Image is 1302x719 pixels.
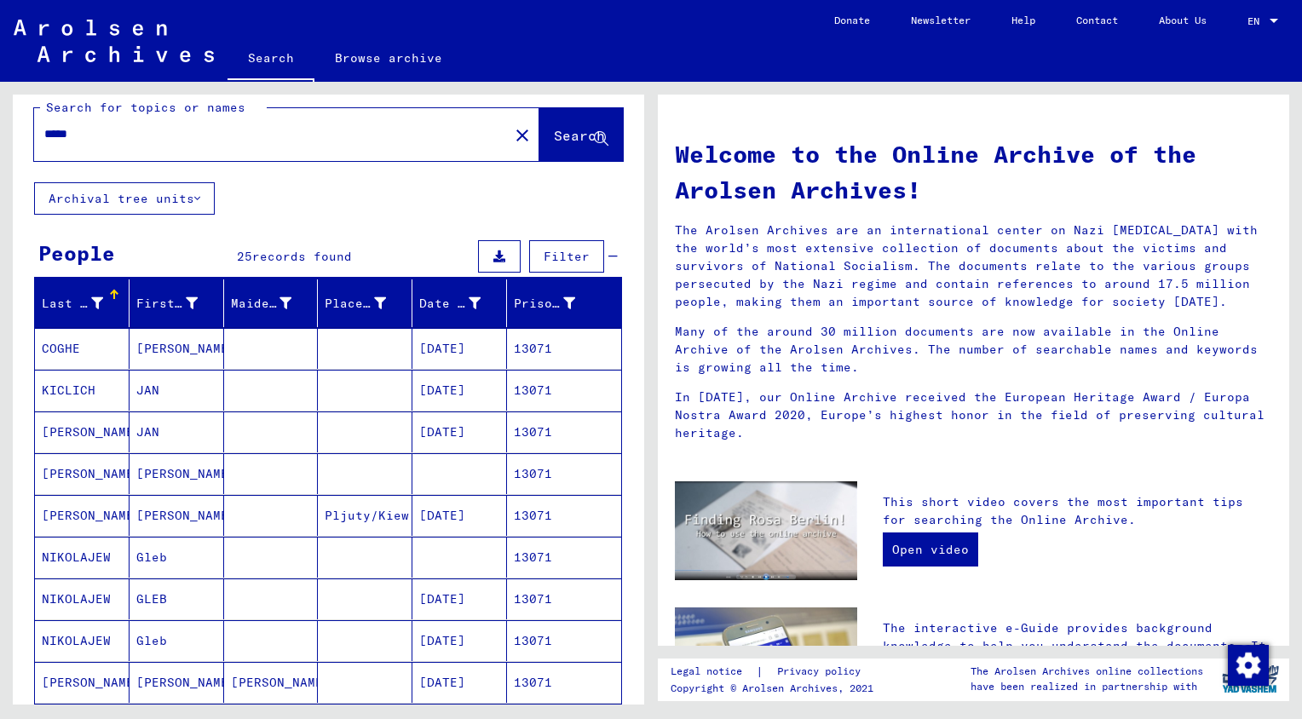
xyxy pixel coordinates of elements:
mat-cell: COGHE [35,328,130,369]
mat-cell: 13071 [507,620,621,661]
mat-header-cell: Prisoner # [507,279,621,327]
a: Privacy policy [763,663,881,681]
mat-cell: 13071 [507,578,621,619]
mat-cell: [PERSON_NAME] [35,453,130,494]
mat-cell: [PERSON_NAME] [130,328,224,369]
mat-header-cell: Date of Birth [412,279,507,327]
p: Many of the around 30 million documents are now available in the Online Archive of the Arolsen Ar... [675,323,1272,377]
mat-header-cell: Place of Birth [318,279,412,327]
div: People [38,238,115,268]
mat-header-cell: Last Name [35,279,130,327]
mat-cell: GLEB [130,578,224,619]
div: Place of Birth [325,290,412,317]
mat-cell: 13071 [507,411,621,452]
mat-cell: Pljuty/Kiew [318,495,412,536]
div: First Name [136,295,198,313]
div: Maiden Name [231,290,318,317]
img: video.jpg [675,481,857,580]
p: The Arolsen Archives online collections [971,664,1203,679]
button: Search [539,108,623,161]
div: Place of Birth [325,295,386,313]
p: The Arolsen Archives are an international center on Nazi [MEDICAL_DATA] with the world’s most ext... [675,221,1272,311]
a: Open video [883,532,978,567]
mat-cell: JAN [130,370,224,411]
span: 25 [237,249,252,264]
mat-header-cell: Maiden Name [224,279,319,327]
mat-cell: 13071 [507,537,621,578]
span: EN [1247,15,1266,27]
p: This short video covers the most important tips for searching the Online Archive. [883,493,1272,529]
mat-cell: [PERSON_NAME] [35,662,130,703]
mat-cell: Gleb [130,537,224,578]
mat-cell: [PERSON_NAME] [130,495,224,536]
mat-cell: Gleb [130,620,224,661]
mat-cell: 13071 [507,662,621,703]
div: | [671,663,881,681]
button: Clear [505,118,539,152]
p: The interactive e-Guide provides background knowledge to help you understand the documents. It in... [883,619,1272,709]
mat-header-cell: First Name [130,279,224,327]
div: Prisoner # [514,295,575,313]
button: Archival tree units [34,182,215,215]
p: have been realized in partnership with [971,679,1203,694]
div: Last Name [42,295,103,313]
div: Prisoner # [514,290,601,317]
mat-cell: [DATE] [412,328,507,369]
mat-cell: [PERSON_NAME] [35,411,130,452]
mat-cell: 13071 [507,370,621,411]
mat-cell: KICLICH [35,370,130,411]
div: Change consent [1227,644,1268,685]
div: Maiden Name [231,295,292,313]
div: Date of Birth [419,290,506,317]
mat-cell: [DATE] [412,662,507,703]
mat-cell: 13071 [507,453,621,494]
mat-cell: 13071 [507,328,621,369]
div: Date of Birth [419,295,481,313]
a: Browse archive [314,37,463,78]
mat-cell: 13071 [507,495,621,536]
div: Last Name [42,290,129,317]
mat-cell: [DATE] [412,370,507,411]
button: Filter [529,240,604,273]
mat-cell: [DATE] [412,411,507,452]
mat-cell: [DATE] [412,620,507,661]
h1: Welcome to the Online Archive of the Arolsen Archives! [675,136,1272,208]
a: Search [228,37,314,82]
mat-cell: [PERSON_NAME] [35,495,130,536]
p: In [DATE], our Online Archive received the European Heritage Award / Europa Nostra Award 2020, Eu... [675,388,1272,442]
a: Legal notice [671,663,756,681]
img: yv_logo.png [1218,658,1282,700]
mat-cell: NIKOLAJEW [35,537,130,578]
div: First Name [136,290,223,317]
mat-cell: [DATE] [412,578,507,619]
span: records found [252,249,352,264]
mat-cell: [PERSON_NAME] [130,453,224,494]
mat-cell: NIKOLAJEW [35,578,130,619]
span: Filter [544,249,590,264]
img: Arolsen_neg.svg [14,20,214,62]
p: Copyright © Arolsen Archives, 2021 [671,681,881,696]
span: Search [554,127,605,144]
mat-cell: NIKOLAJEW [35,620,130,661]
mat-icon: close [512,125,533,146]
mat-cell: [PERSON_NAME] [130,662,224,703]
mat-cell: [DATE] [412,495,507,536]
mat-label: Search for topics or names [46,100,245,115]
mat-cell: [PERSON_NAME] [224,662,319,703]
mat-cell: JAN [130,411,224,452]
img: Change consent [1228,645,1269,686]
